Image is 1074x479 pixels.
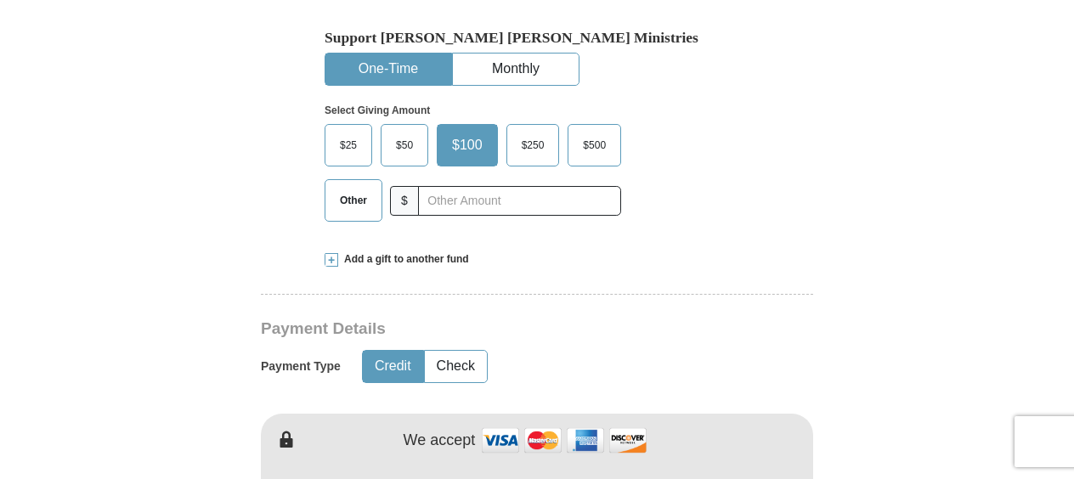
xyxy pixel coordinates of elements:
img: credit cards accepted [479,422,649,459]
button: Check [425,351,487,382]
button: One-Time [325,54,451,85]
span: Other [331,188,376,213]
input: Other Amount [418,186,621,216]
h5: Payment Type [261,359,341,374]
strong: Select Giving Amount [325,104,430,116]
h5: Support [PERSON_NAME] [PERSON_NAME] Ministries [325,29,749,47]
span: $250 [513,132,553,158]
span: $ [390,186,419,216]
span: $500 [574,132,614,158]
h4: We accept [404,431,476,450]
span: $50 [387,132,421,158]
h3: Payment Details [261,319,694,339]
span: $25 [331,132,365,158]
span: $100 [444,132,491,158]
button: Credit [363,351,423,382]
span: Add a gift to another fund [338,252,469,267]
button: Monthly [453,54,579,85]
